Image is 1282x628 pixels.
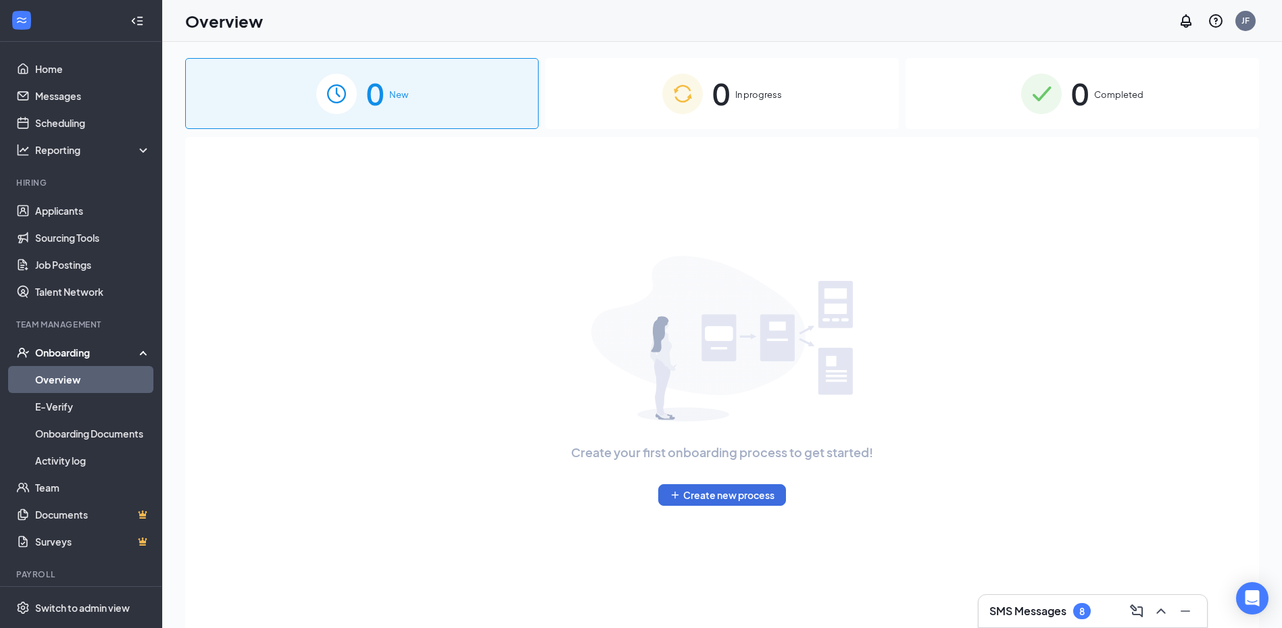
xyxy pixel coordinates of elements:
button: Minimize [1175,600,1196,622]
h3: SMS Messages [989,604,1066,619]
svg: UserCheck [16,346,30,359]
span: New [389,88,408,101]
a: E-Verify [35,393,151,420]
svg: Collapse [130,14,144,28]
div: JF [1241,15,1250,26]
div: Hiring [16,177,148,188]
svg: Notifications [1178,13,1194,29]
svg: ChevronUp [1153,603,1169,619]
span: 0 [712,70,730,117]
a: Home [35,55,151,82]
span: In progress [735,88,782,101]
a: Overview [35,366,151,393]
svg: Plus [670,490,681,500]
span: Completed [1094,88,1143,101]
a: Onboarding Documents [35,420,151,447]
svg: QuestionInfo [1208,13,1224,29]
a: SurveysCrown [35,528,151,555]
a: DocumentsCrown [35,501,151,528]
a: Job Postings [35,251,151,278]
span: Create your first onboarding process to get started! [571,443,873,462]
div: Onboarding [35,346,139,359]
svg: Analysis [16,143,30,157]
a: Applicants [35,197,151,224]
button: ComposeMessage [1126,600,1148,622]
div: Payroll [16,569,148,580]
a: Scheduling [35,109,151,136]
svg: Minimize [1177,603,1193,619]
h1: Overview [185,9,263,32]
span: 0 [1071,70,1089,117]
div: 8 [1079,606,1085,617]
svg: WorkstreamLogo [15,14,28,27]
div: Switch to admin view [35,601,130,614]
button: PlusCreate new process [658,484,786,506]
a: Activity log [35,447,151,474]
a: Sourcing Tools [35,224,151,251]
a: Talent Network [35,278,151,305]
button: ChevronUp [1150,600,1172,622]
a: Messages [35,82,151,109]
div: Team Management [16,319,148,330]
div: Open Intercom Messenger [1236,582,1268,614]
svg: ComposeMessage [1129,603,1145,619]
svg: Settings [16,601,30,614]
span: 0 [366,70,384,117]
div: Reporting [35,143,151,157]
a: Team [35,474,151,501]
